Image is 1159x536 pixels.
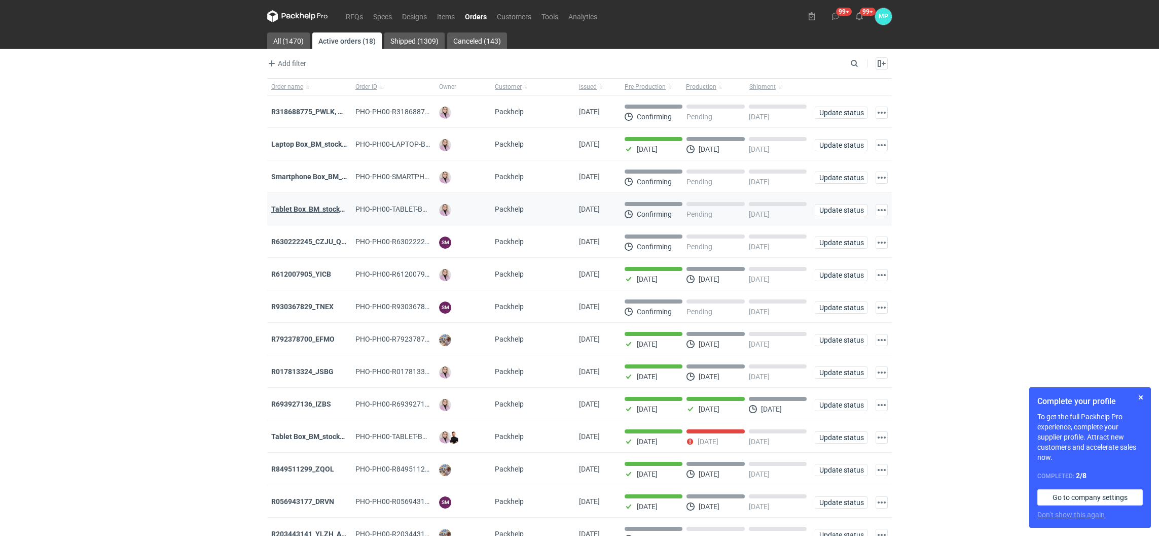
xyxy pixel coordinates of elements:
[699,502,719,511] p: [DATE]
[271,238,378,246] a: R630222245_CZJU_QNLS_PWUU
[699,405,719,413] p: [DATE]
[637,113,672,121] p: Confirming
[579,432,600,441] span: 25/09/2025
[439,204,451,216] img: Klaudia Wiśniewska
[686,308,712,316] p: Pending
[495,173,524,181] span: Packhelp
[749,178,770,186] p: [DATE]
[876,107,888,119] button: Actions
[819,369,863,376] span: Update status
[355,303,454,311] span: PHO-PH00-R930367829_TNEX
[815,464,867,476] button: Update status
[495,270,524,278] span: Packhelp
[368,10,397,22] a: Specs
[266,57,306,70] span: Add filter
[819,401,863,409] span: Update status
[271,173,395,181] strong: Smartphone Box_BM_stock_TEST RUN
[747,79,811,95] button: Shipment
[355,205,482,213] span: PHO-PH00-TABLET-BOX_BM_STOCK_01
[637,340,658,348] p: [DATE]
[271,497,334,506] a: R056943177_DRVN
[355,335,455,343] span: PHO-PH00-R792378700_EFMO
[439,301,451,314] figcaption: SM
[749,113,770,121] p: [DATE]
[815,431,867,444] button: Update status
[267,10,328,22] svg: Packhelp Pro
[815,172,867,184] button: Update status
[876,237,888,249] button: Actions
[355,465,454,473] span: PHO-PH00-R849511299_ZQOL
[271,303,334,311] a: R930367829_TNEX
[749,210,770,218] p: [DATE]
[815,399,867,411] button: Update status
[749,470,770,478] p: [DATE]
[447,32,507,49] a: Canceled (143)
[637,438,658,446] p: [DATE]
[1135,391,1147,404] button: Skip for now
[819,207,863,214] span: Update status
[579,367,600,376] span: 25/09/2025
[355,108,478,116] span: PHO-PH00-R318688775_PWLK,-WTKU
[439,139,451,151] img: Klaudia Wiśniewska
[686,83,716,91] span: Production
[579,303,600,311] span: 01/10/2025
[637,373,658,381] p: [DATE]
[819,272,863,279] span: Update status
[876,334,888,346] button: Actions
[355,432,505,441] span: PHO-PH00-TABLET-BOX_BM_STOCK_TEST-RUN
[819,304,863,311] span: Update status
[271,108,357,116] a: R318688775_PWLK, WTKU
[439,107,451,119] img: Klaudia Wiśniewska
[876,366,888,379] button: Actions
[749,275,770,283] p: [DATE]
[271,140,378,148] a: Laptop Box_BM_stock_TEST RUN
[699,275,719,283] p: [DATE]
[271,367,334,376] a: R017813324_JSBG
[848,57,881,70] input: Search
[579,205,600,213] span: 06/10/2025
[495,108,524,116] span: Packhelp
[439,399,451,411] img: Klaudia Wiśniewska
[579,238,600,246] span: 03/10/2025
[876,172,888,184] button: Actions
[271,270,331,278] a: R612007905_YICB
[579,108,600,116] span: 07/10/2025
[439,464,451,476] img: Michał Palasek
[271,83,303,91] span: Order name
[686,113,712,121] p: Pending
[876,269,888,281] button: Actions
[1076,472,1086,480] strong: 2 / 8
[819,337,863,344] span: Update status
[875,8,892,25] button: MP
[495,83,522,91] span: Customer
[439,334,451,346] img: Michał Palasek
[267,32,310,49] a: All (1470)
[749,308,770,316] p: [DATE]
[1037,412,1143,462] p: To get the full Packhelp Pro experience, complete your supplier profile. Attract new customers an...
[637,470,658,478] p: [DATE]
[815,139,867,151] button: Update status
[625,83,666,91] span: Pre-Production
[355,140,509,148] span: PHO-PH00-LAPTOP-BOX_BM_STOCK_TEST-RUN
[1037,510,1105,520] button: Don’t show this again
[271,400,331,408] a: R693927136_IZBS
[851,8,867,24] button: 99+
[355,400,451,408] span: PHO-PH00-R693927136_IZBS
[637,243,672,251] p: Confirming
[271,335,335,343] a: R792378700_EFMO
[579,140,600,148] span: 06/10/2025
[876,301,888,314] button: Actions
[495,303,524,311] span: Packhelp
[819,142,863,149] span: Update status
[1037,489,1143,506] a: Go to company settings
[341,10,368,22] a: RFQs
[265,57,307,70] button: Add filter
[563,10,602,22] a: Analytics
[351,79,436,95] button: Order ID
[495,400,524,408] span: Packhelp
[684,79,747,95] button: Production
[355,238,497,246] span: PHO-PH00-R630222245_CZJU_QNLS_PWUU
